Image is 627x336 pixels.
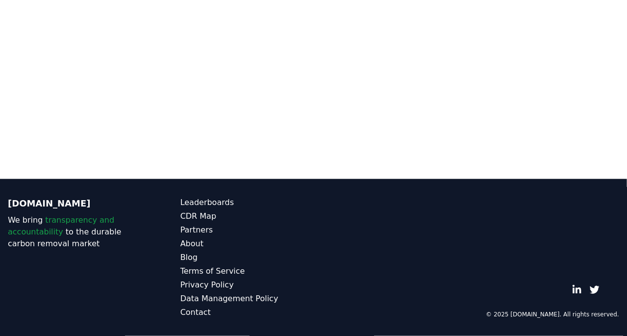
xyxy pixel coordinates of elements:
a: About [180,238,314,250]
a: Leaderboards [180,197,314,208]
a: Blog [180,252,314,263]
a: Contact [180,307,314,318]
a: CDR Map [180,210,314,222]
a: Partners [180,224,314,236]
p: We bring to the durable carbon removal market [8,214,141,250]
a: Twitter [590,285,600,295]
a: Terms of Service [180,265,314,277]
p: [DOMAIN_NAME] [8,197,141,210]
a: LinkedIn [572,285,582,295]
p: © 2025 [DOMAIN_NAME]. All rights reserved. [486,310,619,318]
a: Data Management Policy [180,293,314,305]
span: transparency and accountability [8,215,114,236]
a: Privacy Policy [180,279,314,291]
